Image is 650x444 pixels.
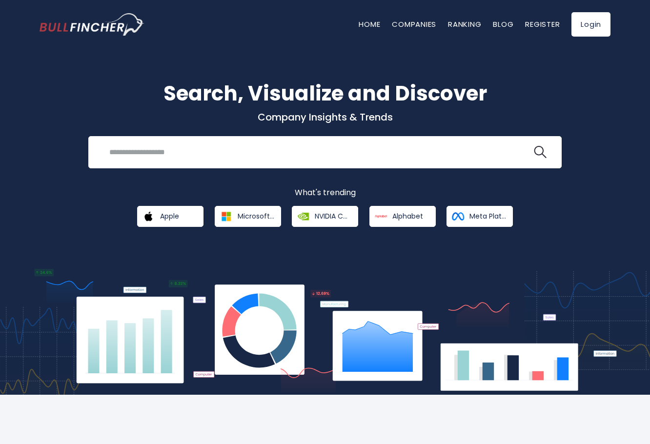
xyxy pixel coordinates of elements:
a: Apple [137,206,203,227]
span: NVIDIA Corporation [315,212,351,221]
a: Login [571,12,610,37]
a: Home [359,19,380,29]
a: Alphabet [369,206,436,227]
p: What's trending [40,188,610,198]
a: Ranking [448,19,481,29]
img: search icon [534,146,547,159]
span: Meta Platforms [469,212,506,221]
a: Blog [493,19,513,29]
a: NVIDIA Corporation [292,206,358,227]
img: bullfincher logo [40,13,144,36]
p: Company Insights & Trends [40,111,610,123]
span: Microsoft Corporation [238,212,274,221]
span: Apple [160,212,179,221]
a: Go to homepage [40,13,144,36]
a: Microsoft Corporation [215,206,281,227]
a: Companies [392,19,436,29]
span: Alphabet [392,212,423,221]
a: Register [525,19,560,29]
h1: Search, Visualize and Discover [40,78,610,109]
a: Meta Platforms [447,206,513,227]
